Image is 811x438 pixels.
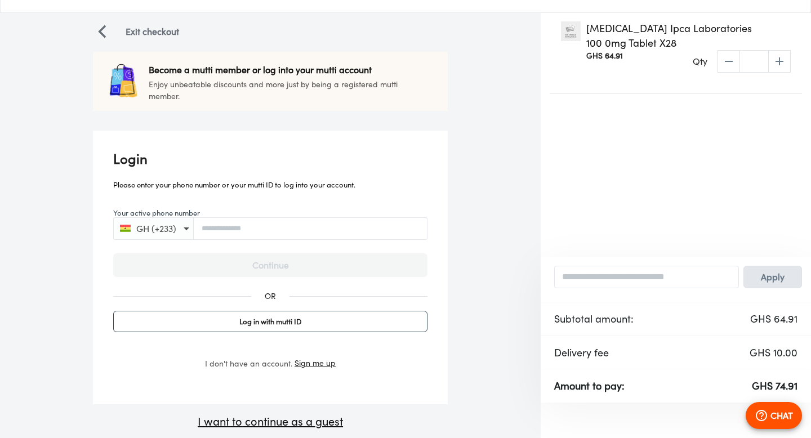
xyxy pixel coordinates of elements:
div: I don't have an account. [113,356,427,370]
p: CHAT [770,409,793,422]
p: Login [113,149,427,169]
button: Log in with mutti ID [113,311,427,332]
p: Subtotal amount: [554,311,634,327]
button: Sign me up [295,356,336,370]
span: increase [768,50,791,73]
p: Please enter your phone number or your mutti ID to log into your account. [113,178,427,191]
p: Qty [693,55,707,68]
button: CHAT [746,402,802,429]
p: GHS 64.91 [750,311,797,327]
p: Exit checkout [126,25,179,38]
p: [MEDICAL_DATA] Ipca Laboratories 100 0mg Tablet X28 [586,21,770,50]
p: GHS 74.91 [752,378,797,394]
p: Delivery fee [554,345,609,360]
img: Navigate Left [95,25,109,38]
p: Become a mutti member or log into your mutti account [149,63,405,77]
p: GHS 10.00 [750,345,797,360]
button: GH (+233) [115,221,189,236]
p: Enjoy unbeatable discounts and more just by being a registered mutti member. [149,78,405,102]
div: OR [258,284,283,309]
span: Log in with mutti ID [118,315,422,328]
label: Your active phone number [113,207,200,218]
p: Amount to pay: [554,378,625,394]
div: GHS 64.91 [586,50,623,85]
img: package icon [105,64,140,98]
button: Navigate LeftExit checkout [93,21,184,42]
p: I want to continue as a guest [93,413,448,430]
img: Allopurinol Ipca Laboratories 100 0mg Tablet X28 [561,21,581,41]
